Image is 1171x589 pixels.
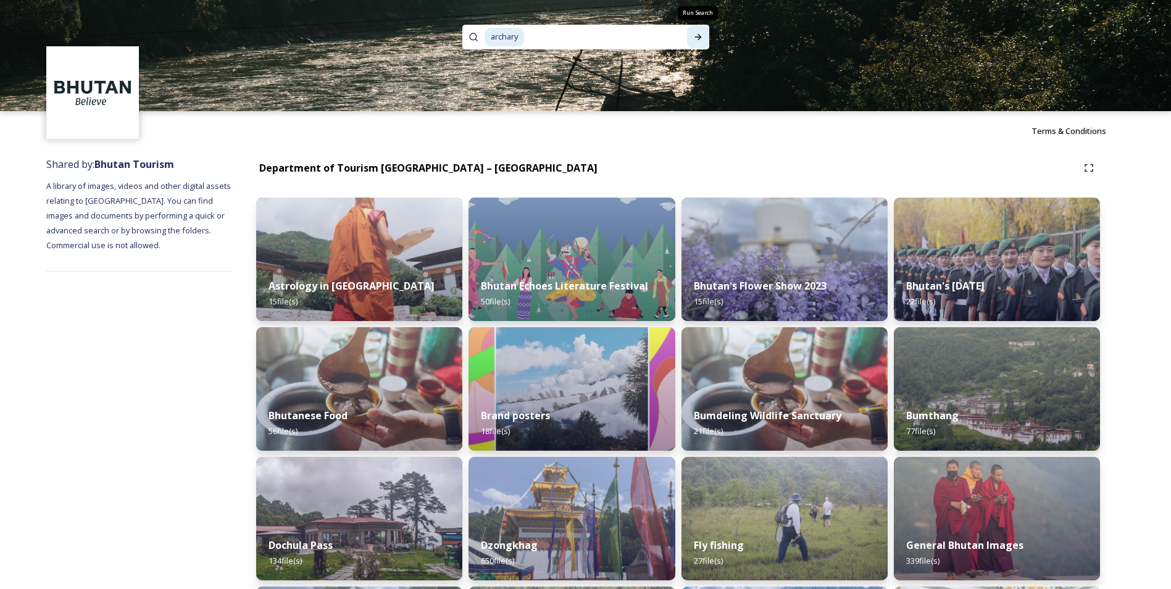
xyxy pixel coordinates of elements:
[269,409,348,422] strong: Bhutanese Food
[894,327,1100,451] img: Bumthang%2520180723%2520by%2520Amp%2520Sripimanwat-20.jpg
[481,279,648,293] strong: Bhutan Echoes Literature Festival
[681,327,888,451] img: Bumdeling%2520090723%2520by%2520Amp%2520Sripimanwat-4%25202.jpg
[678,6,718,20] div: Run Search
[481,555,514,566] span: 650 file(s)
[469,327,675,451] img: Bhutan_Believe_800_1000_4.jpg
[481,425,510,437] span: 18 file(s)
[269,296,298,307] span: 15 file(s)
[694,409,841,422] strong: Bumdeling Wildlife Sanctuary
[694,279,827,293] strong: Bhutan's Flower Show 2023
[48,48,138,138] img: BT_Logo_BB_Lockup_CMYK_High%2520Res.jpg
[269,538,333,552] strong: Dochula Pass
[906,296,935,307] span: 22 file(s)
[94,157,174,171] strong: Bhutan Tourism
[681,198,888,321] img: Bhutan%2520Flower%2520Show2.jpg
[1031,125,1106,136] span: Terms & Conditions
[906,279,985,293] strong: Bhutan's [DATE]
[694,555,723,566] span: 27 file(s)
[694,538,744,552] strong: Fly fishing
[481,296,510,307] span: 50 file(s)
[481,538,538,552] strong: Dzongkhag
[906,409,959,422] strong: Bumthang
[481,409,550,422] strong: Brand posters
[259,161,598,175] strong: Department of Tourism [GEOGRAPHIC_DATA] – [GEOGRAPHIC_DATA]
[906,555,940,566] span: 339 file(s)
[906,425,935,437] span: 77 file(s)
[894,457,1100,580] img: MarcusWestbergBhutanHiRes-23.jpg
[1031,123,1125,138] a: Terms & Conditions
[46,180,233,251] span: A library of images, videos and other digital assets relating to [GEOGRAPHIC_DATA]. You can find ...
[485,28,524,46] span: archary
[256,198,462,321] img: _SCH1465.jpg
[256,457,462,580] img: 2022-10-01%252011.41.43.jpg
[906,538,1023,552] strong: General Bhutan Images
[681,457,888,580] img: by%2520Ugyen%2520Wangchuk14.JPG
[894,198,1100,321] img: Bhutan%2520National%2520Day10.jpg
[269,425,298,437] span: 56 file(s)
[694,425,723,437] span: 21 file(s)
[256,327,462,451] img: Bumdeling%2520090723%2520by%2520Amp%2520Sripimanwat-4.jpg
[469,198,675,321] img: Bhutan%2520Echoes7.jpg
[46,157,174,171] span: Shared by:
[469,457,675,580] img: Festival%2520Header.jpg
[694,296,723,307] span: 15 file(s)
[269,279,435,293] strong: Astrology in [GEOGRAPHIC_DATA]
[269,555,302,566] span: 134 file(s)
